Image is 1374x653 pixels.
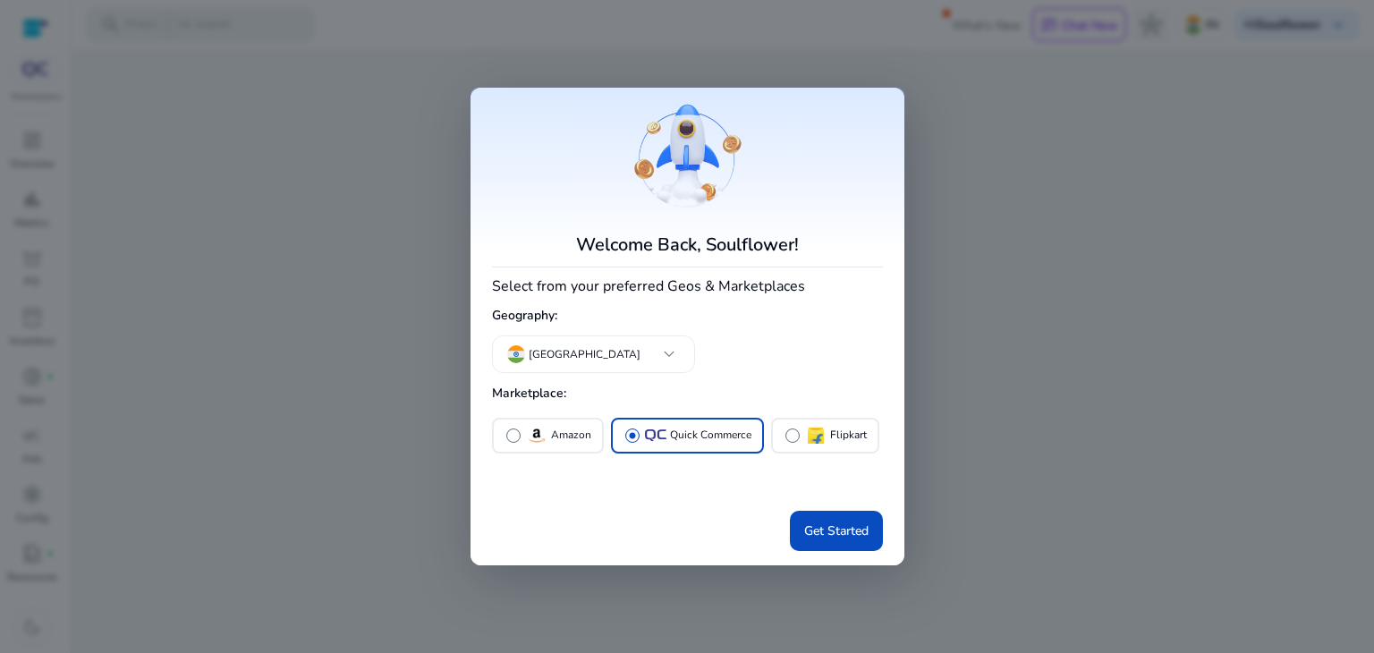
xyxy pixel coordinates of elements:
p: Flipkart [830,426,867,445]
p: Amazon [551,426,591,445]
p: [GEOGRAPHIC_DATA] [529,346,640,362]
img: in.svg [507,345,525,363]
img: amazon.svg [526,425,547,446]
img: flipkart.svg [805,425,827,446]
span: keyboard_arrow_down [658,343,680,365]
span: radio_button_checked [623,427,641,445]
h5: Geography: [492,301,883,331]
span: Get Started [804,522,869,540]
button: Get Started [790,511,883,551]
span: radio_button_unchecked [505,427,522,445]
span: radio_button_unchecked [784,427,801,445]
img: QC-logo.svg [645,429,666,441]
h5: Marketplace: [492,379,883,409]
p: Quick Commerce [670,426,751,445]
